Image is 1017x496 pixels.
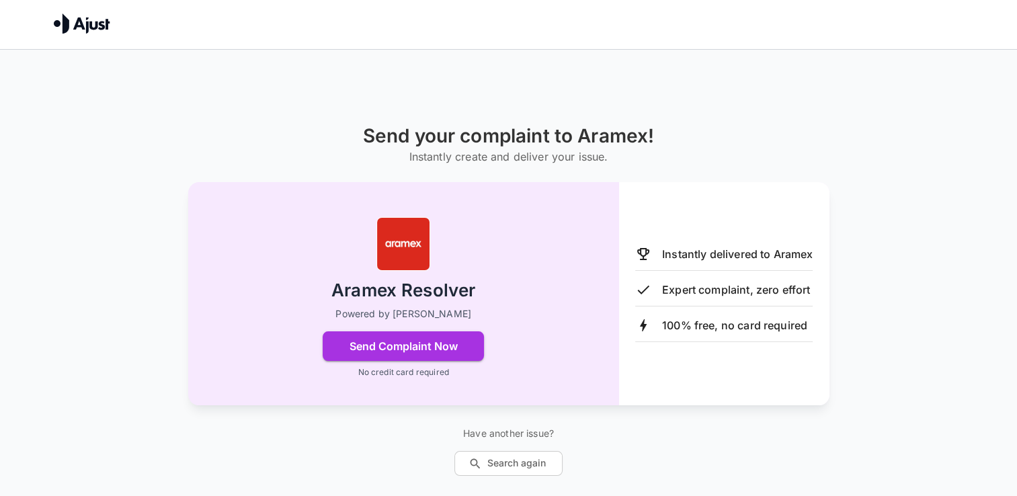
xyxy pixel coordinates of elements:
[331,279,475,302] h2: Aramex Resolver
[54,13,110,34] img: Ajust
[454,451,563,476] button: Search again
[323,331,484,361] button: Send Complaint Now
[363,147,655,166] h6: Instantly create and deliver your issue.
[454,427,563,440] p: Have another issue?
[335,307,471,321] p: Powered by [PERSON_NAME]
[358,366,448,378] p: No credit card required
[662,282,810,298] p: Expert complaint, zero effort
[662,246,813,262] p: Instantly delivered to Aramex
[363,125,655,147] h1: Send your complaint to Aramex!
[662,317,807,333] p: 100% free, no card required
[376,217,430,271] img: Aramex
